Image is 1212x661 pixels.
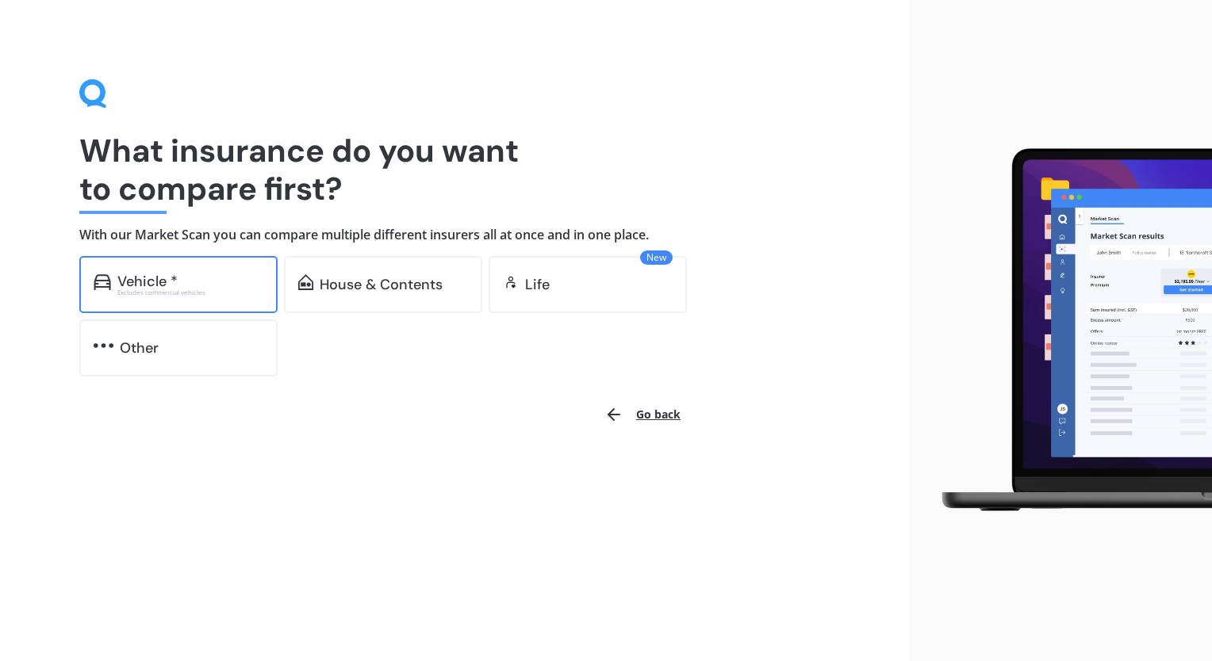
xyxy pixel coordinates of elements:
[94,338,113,353] img: other.81dba5aafe580aa69f38.svg
[79,227,830,243] h4: With our Market Scan you can compare multiple different insurers all at once and in one place.
[298,274,313,290] img: home-and-contents.b802091223b8502ef2dd.svg
[120,340,159,356] div: Other
[320,277,443,292] div: House & Contents
[94,274,111,290] img: car.f15378c7a67c060ca3f3.svg
[503,274,519,290] img: life.f720d6a2d7cdcd3ad642.svg
[117,273,178,289] div: Vehicle *
[117,289,263,296] div: Excludes commercial vehicles
[79,132,830,208] h1: What insurance do you want to compare first?
[640,250,673,265] span: New
[525,277,550,292] div: Life
[595,395,690,434] button: Go back
[922,140,1212,521] img: laptop.webp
